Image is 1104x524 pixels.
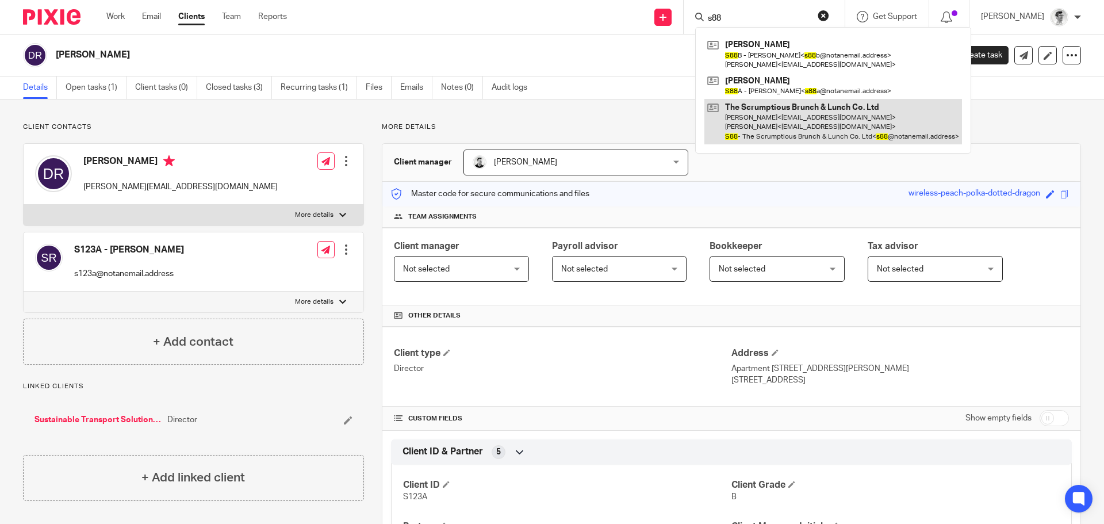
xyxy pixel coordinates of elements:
span: Bookkeeper [710,242,762,251]
a: Details [23,77,57,99]
span: B [731,493,737,501]
h4: Client ID [403,479,731,491]
p: [PERSON_NAME] [981,11,1044,22]
p: s123a@notanemail.address [74,268,184,280]
a: Files [366,77,392,99]
label: Show empty fields [965,412,1032,424]
span: Client ID & Partner [402,446,483,458]
p: More details [295,297,333,307]
h4: Address [731,347,1069,359]
a: Clients [178,11,205,22]
a: Create task [942,46,1009,64]
i: Primary [163,155,175,167]
span: Not selected [877,265,923,273]
p: Apartment [STREET_ADDRESS][PERSON_NAME] [731,363,1069,374]
h4: [PERSON_NAME] [83,155,278,170]
p: Director [394,363,731,374]
span: Director [167,414,197,426]
span: Not selected [403,265,450,273]
h2: [PERSON_NAME] [56,49,751,61]
button: Clear [818,10,829,21]
a: Open tasks (1) [66,77,126,99]
h4: Client Grade [731,479,1060,491]
h4: S123A - [PERSON_NAME] [74,244,184,256]
a: Emails [400,77,432,99]
span: 5 [496,446,501,458]
a: Client tasks (0) [135,77,197,99]
img: svg%3E [23,43,47,67]
p: Linked clients [23,382,364,391]
img: Pixie [23,9,80,25]
h4: + Add linked client [141,469,245,487]
h3: Client manager [394,156,452,168]
span: Payroll advisor [552,242,618,251]
a: Reports [258,11,287,22]
p: Master code for secure communications and files [391,188,589,200]
span: S123A [403,493,427,501]
p: More details [295,211,333,220]
span: Get Support [873,13,917,21]
span: Other details [408,311,461,320]
span: Team assignments [408,212,477,221]
img: svg%3E [35,155,72,192]
a: Sustainable Transport Solutions Ltd [34,414,162,426]
p: [STREET_ADDRESS] [731,374,1069,386]
span: Not selected [719,265,765,273]
p: Client contacts [23,123,364,132]
p: [PERSON_NAME][EMAIL_ADDRESS][DOMAIN_NAME] [83,181,278,193]
span: Client manager [394,242,459,251]
img: Dave_2025.jpg [473,155,486,169]
img: svg%3E [35,244,63,271]
p: More details [382,123,1081,132]
a: Email [142,11,161,22]
div: wireless-peach-polka-dotted-dragon [908,188,1040,201]
span: Not selected [561,265,608,273]
a: Work [106,11,125,22]
span: [PERSON_NAME] [494,158,557,166]
span: Tax advisor [868,242,918,251]
img: Adam_2025.jpg [1050,8,1068,26]
a: Recurring tasks (1) [281,77,357,99]
h4: CUSTOM FIELDS [394,414,731,423]
a: Team [222,11,241,22]
a: Notes (0) [441,77,483,99]
input: Search [707,14,810,24]
h4: + Add contact [153,333,233,351]
a: Closed tasks (3) [206,77,272,99]
h4: Client type [394,347,731,359]
a: Audit logs [492,77,536,99]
